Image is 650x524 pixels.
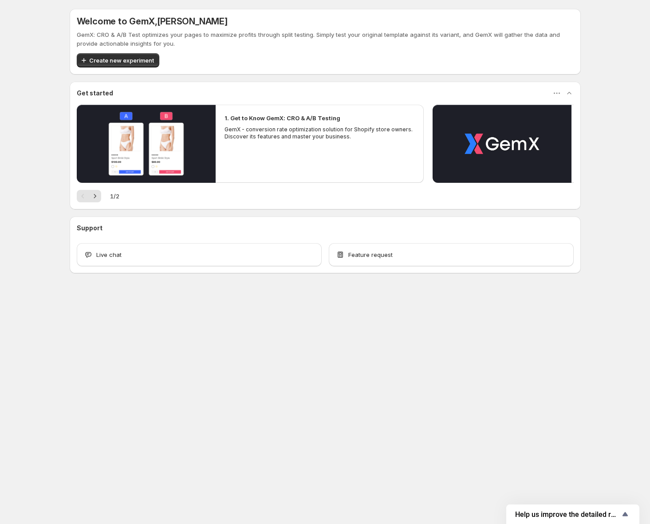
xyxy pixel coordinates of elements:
[515,510,620,519] span: Help us improve the detailed report for A/B campaigns
[89,56,154,65] span: Create new experiment
[77,30,574,48] p: GemX: CRO & A/B Test optimizes your pages to maximize profits through split testing. Simply test ...
[77,16,228,27] h5: Welcome to GemX
[433,105,571,183] button: Play video
[77,105,216,183] button: Play video
[110,192,119,201] span: 1 / 2
[225,126,415,140] p: GemX - conversion rate optimization solution for Shopify store owners. Discover its features and ...
[77,89,113,98] h3: Get started
[225,114,340,122] h2: 1. Get to Know GemX: CRO & A/B Testing
[77,224,102,232] h3: Support
[77,53,159,67] button: Create new experiment
[77,190,101,202] nav: Pagination
[348,250,393,259] span: Feature request
[515,509,630,520] button: Show survey - Help us improve the detailed report for A/B campaigns
[89,190,101,202] button: Next
[155,16,228,27] span: , [PERSON_NAME]
[96,250,122,259] span: Live chat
